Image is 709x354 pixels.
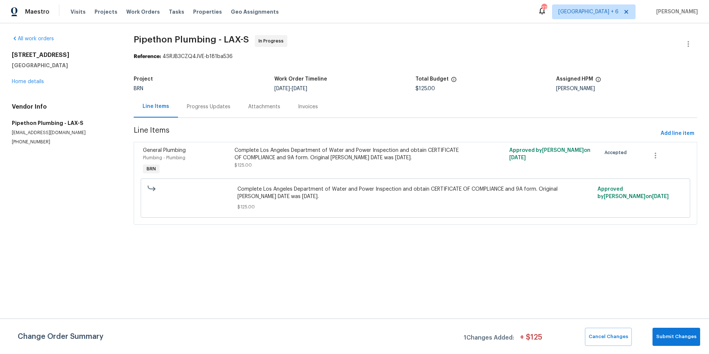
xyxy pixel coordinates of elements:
[258,37,287,45] span: In Progress
[292,86,307,91] span: [DATE]
[134,76,153,82] h5: Project
[509,155,526,160] span: [DATE]
[193,8,222,16] span: Properties
[541,4,547,12] div: 27
[451,76,457,86] span: The total cost of line items that have been proposed by Opendoor. This sum includes line items th...
[274,86,307,91] span: -
[653,8,698,16] span: [PERSON_NAME]
[298,103,318,110] div: Invoices
[658,127,697,140] button: Add line item
[12,62,116,69] h5: [GEOGRAPHIC_DATA]
[604,149,630,156] span: Accepted
[652,194,669,199] span: [DATE]
[661,129,694,138] span: Add line item
[134,127,658,140] span: Line Items
[12,36,54,41] a: All work orders
[234,163,252,167] span: $125.00
[143,148,186,153] span: General Plumbing
[144,165,159,173] span: BRN
[126,8,160,16] span: Work Orders
[134,35,249,44] span: Pipethon Plumbing - LAX-S
[556,76,593,82] h5: Assigned HPM
[12,51,116,59] h2: [STREET_ADDRESS]
[237,203,593,211] span: $125.00
[558,8,619,16] span: [GEOGRAPHIC_DATA] + 6
[134,54,161,59] b: Reference:
[95,8,117,16] span: Projects
[12,79,44,84] a: Home details
[71,8,86,16] span: Visits
[143,103,169,110] div: Line Items
[234,147,459,161] div: Complete Los Angeles Department of Water and Power Inspection and obtain CERTIFICATE OF COMPLIANC...
[12,103,116,110] h4: Vendor Info
[248,103,280,110] div: Attachments
[509,148,590,160] span: Approved by [PERSON_NAME] on
[231,8,279,16] span: Geo Assignments
[134,86,143,91] span: BRN
[595,76,601,86] span: The hpm assigned to this work order.
[415,86,435,91] span: $125.00
[143,156,185,160] span: Plumbing - Plumbing
[169,9,184,14] span: Tasks
[556,86,697,91] div: [PERSON_NAME]
[274,76,327,82] h5: Work Order Timeline
[274,86,290,91] span: [DATE]
[597,187,669,199] span: Approved by [PERSON_NAME] on
[187,103,230,110] div: Progress Updates
[25,8,49,16] span: Maestro
[134,53,697,60] div: 4SRJB3CZQ4JVE-b181ba536
[12,139,116,145] p: [PHONE_NUMBER]
[415,76,449,82] h5: Total Budget
[237,185,593,200] span: Complete Los Angeles Department of Water and Power Inspection and obtain CERTIFICATE OF COMPLIANC...
[12,119,116,127] h5: Pipethon Plumbing - LAX-S
[12,130,116,136] p: [EMAIL_ADDRESS][DOMAIN_NAME]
